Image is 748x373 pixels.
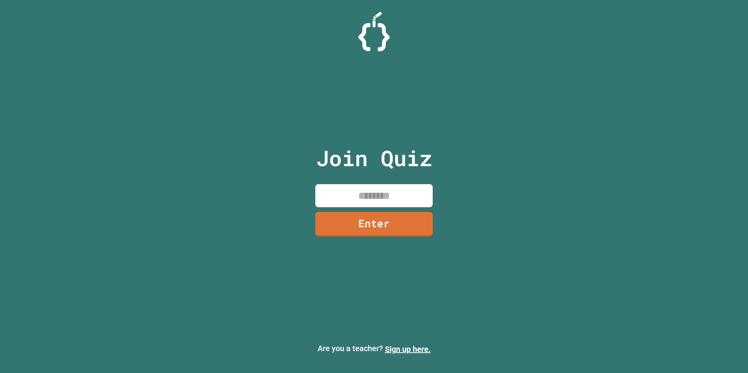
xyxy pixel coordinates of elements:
[385,344,431,354] a: Sign up here.
[6,343,742,355] p: Are you a teacher?
[316,142,432,174] p: Join Quiz
[683,308,740,341] iframe: chat widget
[358,12,390,51] img: Logo.svg
[715,342,740,365] iframe: chat widget
[315,212,433,237] a: Enter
